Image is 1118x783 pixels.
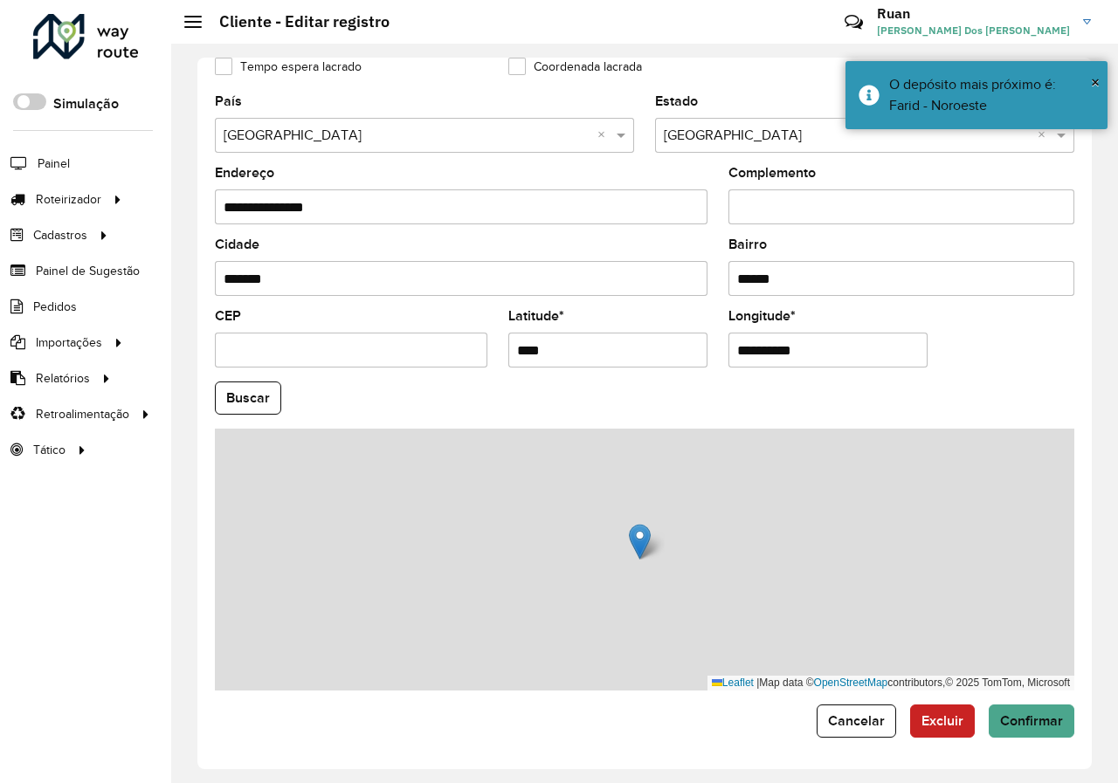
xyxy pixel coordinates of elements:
span: Confirmar [1000,713,1063,728]
label: Simulação [53,93,119,114]
h2: Cliente - Editar registro [202,12,390,31]
span: [PERSON_NAME] Dos [PERSON_NAME] [877,23,1070,38]
span: Cadastros [33,226,87,244]
label: Estado [655,91,698,112]
div: O depósito mais próximo é: Farid - Noroeste [889,74,1094,116]
label: Tempo espera lacrado [215,58,362,76]
a: Leaflet [712,677,754,689]
span: Painel de Sugestão [36,262,140,280]
label: Latitude [508,306,564,326]
span: Painel [38,155,70,173]
button: Buscar [215,381,281,415]
span: Clear all [1038,125,1052,146]
span: Excluir [921,713,963,728]
label: Longitude [728,306,796,326]
label: Endereço [215,162,274,183]
span: Clear all [597,125,612,146]
h3: Ruan [877,5,1070,22]
span: | [756,677,759,689]
label: CEP [215,306,241,326]
label: Complemento [728,162,816,183]
span: Cancelar [828,713,885,728]
span: Importações [36,333,102,352]
button: Close [1091,69,1100,95]
span: Relatórios [36,369,90,388]
span: Roteirizador [36,190,101,209]
label: País [215,91,242,112]
a: Contato Rápido [835,3,873,41]
a: OpenStreetMap [814,677,888,689]
label: Coordenada lacrada [508,58,642,76]
span: × [1091,72,1100,92]
label: Cidade [215,234,259,255]
button: Excluir [910,704,975,738]
span: Retroalimentação [36,405,129,423]
img: Marker [629,524,651,560]
label: Bairro [728,234,767,255]
button: Confirmar [989,704,1074,738]
button: Cancelar [817,704,896,738]
div: Map data © contributors,© 2025 TomTom, Microsoft [707,676,1074,690]
span: Pedidos [33,298,77,316]
span: Tático [33,441,66,459]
